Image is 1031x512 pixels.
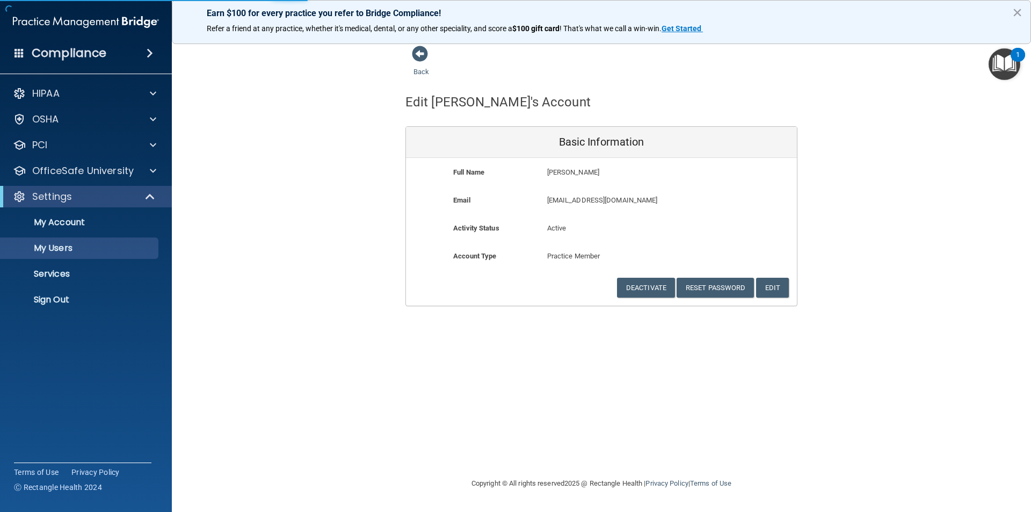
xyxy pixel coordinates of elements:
[7,243,154,254] p: My Users
[677,278,754,298] button: Reset Password
[547,250,656,263] p: Practice Member
[690,479,731,487] a: Terms of Use
[7,217,154,228] p: My Account
[13,164,156,177] a: OfficeSafe University
[662,24,703,33] a: Get Started
[32,87,60,100] p: HIPAA
[207,24,512,33] span: Refer a friend at any practice, whether it's medical, dental, or any other speciality, and score a
[406,127,797,158] div: Basic Information
[405,466,797,501] div: Copyright © All rights reserved 2025 @ Rectangle Health | |
[7,269,154,279] p: Services
[32,164,134,177] p: OfficeSafe University
[453,252,496,260] b: Account Type
[32,113,59,126] p: OSHA
[645,479,688,487] a: Privacy Policy
[207,8,996,18] p: Earn $100 for every practice you refer to Bridge Compliance!
[413,55,429,76] a: Back
[13,87,156,100] a: HIPAA
[662,24,701,33] strong: Get Started
[560,24,662,33] span: ! That's what we call a win-win.
[13,190,156,203] a: Settings
[13,11,159,33] img: PMB logo
[32,139,47,152] p: PCI
[71,467,120,478] a: Privacy Policy
[547,194,718,207] p: [EMAIL_ADDRESS][DOMAIN_NAME]
[756,278,789,298] button: Edit
[453,224,499,232] b: Activity Status
[989,48,1020,80] button: Open Resource Center, 1 new notification
[14,467,59,478] a: Terms of Use
[547,222,656,235] p: Active
[512,24,560,33] strong: $100 gift card
[617,278,675,298] button: Deactivate
[405,95,591,109] h4: Edit [PERSON_NAME]'s Account
[1012,4,1022,21] button: Close
[13,139,156,152] a: PCI
[13,113,156,126] a: OSHA
[547,166,718,179] p: [PERSON_NAME]
[7,294,154,305] p: Sign Out
[32,190,72,203] p: Settings
[453,196,470,204] b: Email
[453,168,484,176] b: Full Name
[14,482,102,493] span: Ⓒ Rectangle Health 2024
[1016,55,1020,69] div: 1
[32,46,106,61] h4: Compliance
